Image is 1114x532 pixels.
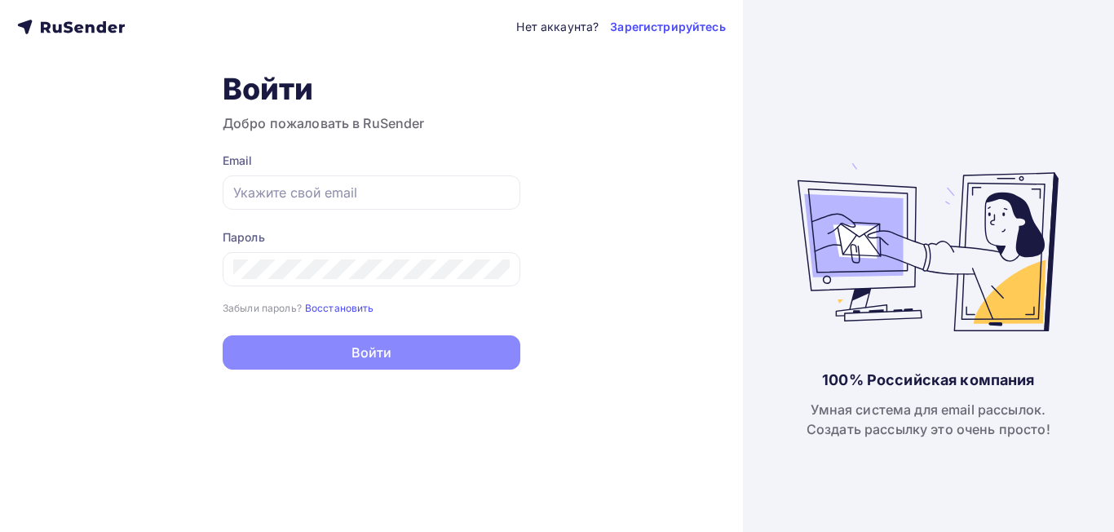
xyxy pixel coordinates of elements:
[223,71,520,107] h1: Войти
[516,19,599,35] div: Нет аккаунта?
[223,302,302,314] small: Забыли пароль?
[305,302,374,314] small: Восстановить
[610,19,725,35] a: Зарегистрируйтесь
[822,370,1034,390] div: 100% Российская компания
[233,183,510,202] input: Укажите свой email
[223,113,520,133] h3: Добро пожаловать в RuSender
[305,300,374,314] a: Восстановить
[223,335,520,370] button: Войти
[223,229,520,246] div: Пароль
[807,400,1050,439] div: Умная система для email рассылок. Создать рассылку это очень просто!
[223,153,520,169] div: Email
